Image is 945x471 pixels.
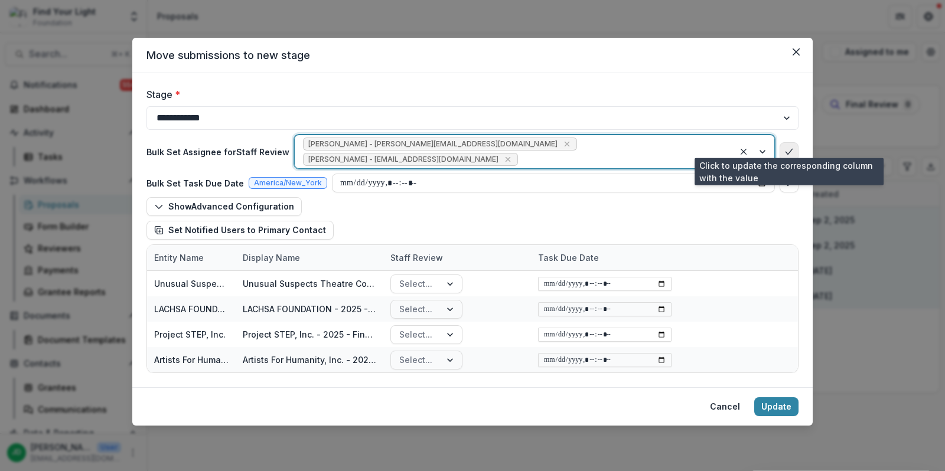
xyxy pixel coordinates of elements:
div: Remove Jeffrey Dollinger - jdollinger@fylf.org [561,138,573,150]
div: Task Due Date [531,245,679,270]
button: bulk-confirm-option [780,174,799,192]
div: Unusual Suspects Theatre Co [154,277,229,290]
div: LACHSA FOUNDATION [154,303,229,315]
header: Move submissions to new stage [132,38,813,73]
div: Display Name [236,245,383,270]
div: Artists For Humanity, Inc. [154,354,229,366]
div: LACHSA FOUNDATION - 2025 - Find Your Light Foundation 25/26 RFP Grant Application [243,303,376,315]
button: Cancel [703,397,747,416]
div: Staff Review [383,251,450,264]
span: [PERSON_NAME] - [EMAIL_ADDRESS][DOMAIN_NAME] [308,155,498,163]
div: Project STEP, Inc. [154,328,226,341]
span: [PERSON_NAME] - [PERSON_NAME][EMAIL_ADDRESS][DOMAIN_NAME] [308,140,558,148]
button: Close [787,42,806,61]
label: Stage [146,87,791,102]
div: Project STEP, Inc. - 2025 - Find Your Light Foundation 25/26 RFP Grant Application [243,328,376,341]
div: Staff Review [383,245,531,270]
div: Entity Name [147,245,236,270]
div: Remove Jake Goldbas - jgoldbas@fylf.org [502,153,514,165]
p: Bulk Set Task Due Date [146,177,244,189]
p: Bulk Set Assignee for Staff Review [146,146,289,158]
div: Unusual Suspects Theatre Co - 2025 - Find Your Light Foundation 25/26 RFP Grant Application [243,277,376,290]
button: Update [754,397,799,416]
button: Set Notified Users to Primary Contact [146,221,334,240]
div: Entity Name [147,251,211,264]
div: Clear selected options [737,145,751,159]
div: Artists For Humanity, Inc. - 2025 - Find Your Light Foundation 25/26 RFP Grant Application [243,354,376,366]
div: Display Name [236,251,307,264]
div: Task Due Date [531,251,606,264]
span: America/New_York [254,179,322,187]
button: bulk-confirm-option [780,142,799,161]
button: ShowAdvanced Configuration [146,197,302,216]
